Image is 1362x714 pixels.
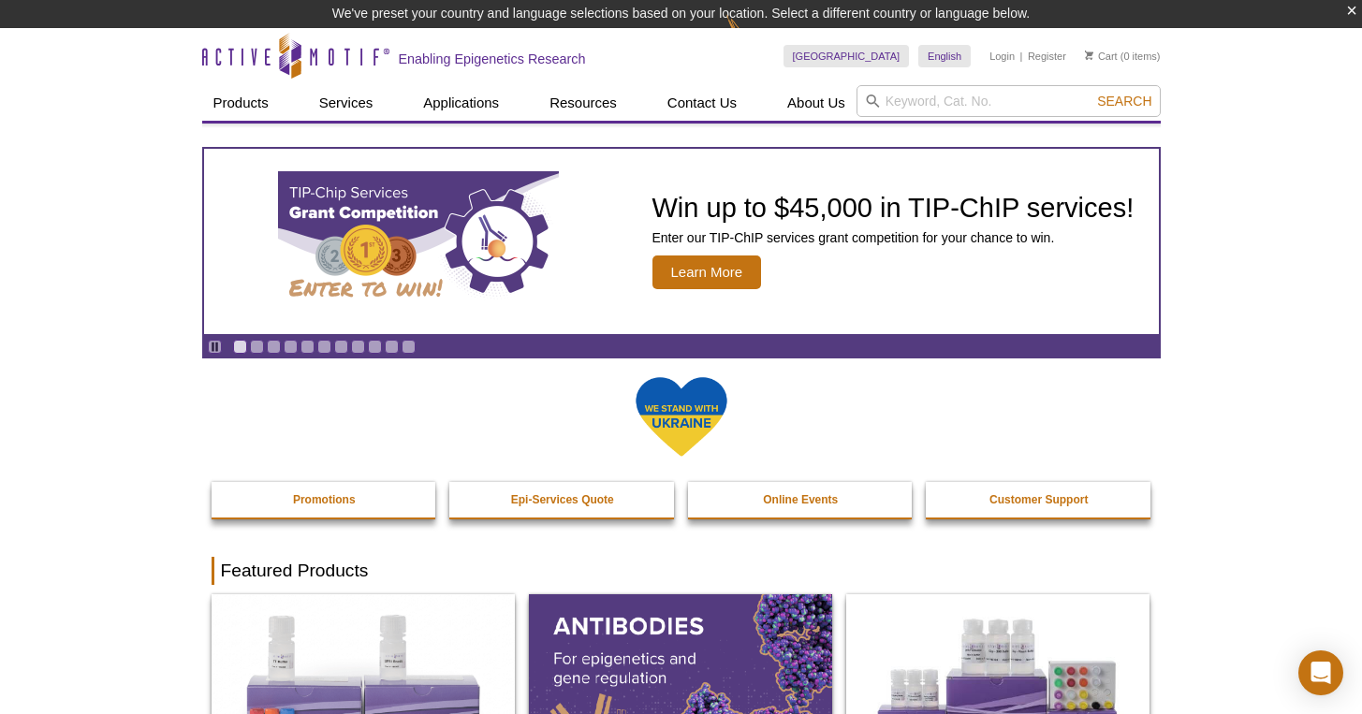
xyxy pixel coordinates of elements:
[652,229,1135,246] p: Enter our TIP-ChIP services grant competition for your chance to win.
[784,45,910,67] a: [GEOGRAPHIC_DATA]
[202,85,280,121] a: Products
[334,340,348,354] a: Go to slide 7
[656,85,748,121] a: Contact Us
[212,557,1151,585] h2: Featured Products
[317,340,331,354] a: Go to slide 6
[402,340,416,354] a: Go to slide 11
[989,50,1015,63] a: Login
[1298,650,1343,695] div: Open Intercom Messenger
[1020,45,1023,67] li: |
[212,482,438,517] a: Promotions
[278,171,559,312] img: TIP-ChIP Services Grant Competition
[1085,51,1093,60] img: Your Cart
[412,85,510,121] a: Applications
[204,149,1159,334] a: TIP-ChIP Services Grant Competition Win up to $45,000 in TIP-ChIP services! Enter our TIP-ChIP se...
[652,194,1135,222] h2: Win up to $45,000 in TIP-ChIP services!
[300,340,315,354] a: Go to slide 5
[208,340,222,354] a: Toggle autoplay
[1091,93,1157,109] button: Search
[776,85,857,121] a: About Us
[385,340,399,354] a: Go to slide 10
[857,85,1161,117] input: Keyword, Cat. No.
[204,149,1159,334] article: TIP-ChIP Services Grant Competition
[233,340,247,354] a: Go to slide 1
[250,340,264,354] a: Go to slide 2
[1097,94,1151,109] span: Search
[449,482,676,517] a: Epi-Services Quote
[293,493,356,506] strong: Promotions
[1028,50,1066,63] a: Register
[726,14,776,58] img: Change Here
[926,482,1152,517] a: Customer Support
[652,255,762,289] span: Learn More
[511,493,614,506] strong: Epi-Services Quote
[1085,50,1118,63] a: Cart
[284,340,298,354] a: Go to slide 4
[368,340,382,354] a: Go to slide 9
[267,340,281,354] a: Go to slide 3
[399,51,586,67] h2: Enabling Epigenetics Research
[308,85,385,121] a: Services
[538,85,628,121] a: Resources
[351,340,365,354] a: Go to slide 8
[1085,45,1161,67] li: (0 items)
[918,45,971,67] a: English
[989,493,1088,506] strong: Customer Support
[763,493,838,506] strong: Online Events
[635,375,728,459] img: We Stand With Ukraine
[688,482,915,517] a: Online Events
